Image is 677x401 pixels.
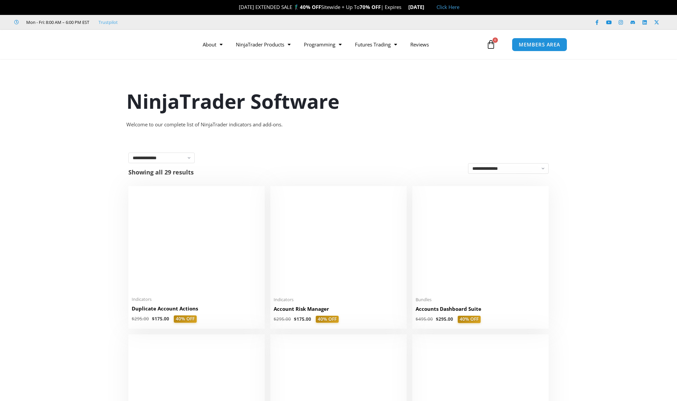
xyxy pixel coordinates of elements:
span: 40% OFF [458,316,481,323]
img: 🎉 [234,5,238,10]
bdi: 175.00 [152,316,169,322]
h2: Accounts Dashboard Suite [416,305,545,312]
a: 0 [476,35,506,54]
bdi: 175.00 [294,316,311,322]
img: Account Risk Manager [274,189,403,293]
div: Welcome to our complete list of NinjaTrader indicators and add-ons. [126,120,551,129]
a: NinjaTrader Products [229,37,297,52]
a: Accounts Dashboard Suite [416,305,545,316]
p: Showing all 29 results [128,169,194,175]
h2: Duplicate Account Actions [132,305,261,312]
span: $ [152,316,155,322]
span: Mon - Fri: 8:00 AM – 6:00 PM EST [25,18,89,26]
a: Reviews [404,37,436,52]
bdi: 295.00 [436,316,453,322]
span: $ [436,316,439,322]
strong: 70% OFF [360,4,381,10]
a: About [196,37,229,52]
span: $ [416,316,418,322]
a: Futures Trading [348,37,404,52]
span: Indicators [274,297,403,302]
span: $ [132,316,134,322]
img: LogoAI | Affordable Indicators – NinjaTrader [101,33,172,56]
a: MEMBERS AREA [512,38,567,51]
span: Bundles [416,297,545,302]
span: [DATE] EXTENDED SALE 🏌️‍♂️ Sitewide + Up To | Expires [232,4,408,10]
select: Shop order [468,163,549,174]
a: Click Here [437,4,459,10]
span: 40% OFF [316,316,339,323]
img: ⌛ [402,5,407,10]
bdi: 295.00 [274,316,291,322]
strong: [DATE] [408,4,430,10]
span: $ [274,316,276,322]
h1: NinjaTrader Software [126,87,551,115]
span: 0 [493,37,498,43]
img: Duplicate Account Actions [132,189,261,293]
bdi: 295.00 [132,316,149,322]
h2: Account Risk Manager [274,305,403,312]
a: Account Risk Manager [274,305,403,316]
span: 40% OFF [174,315,197,323]
span: MEMBERS AREA [519,42,560,47]
span: Indicators [132,297,261,302]
a: Programming [297,37,348,52]
img: 🏭 [425,5,430,10]
a: Duplicate Account Actions [132,305,261,315]
strong: 40% OFF [300,4,321,10]
a: Trustpilot [99,18,118,26]
img: Accounts Dashboard Suite [416,189,545,293]
nav: Menu [196,37,485,52]
bdi: 495.00 [416,316,433,322]
span: $ [294,316,297,322]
